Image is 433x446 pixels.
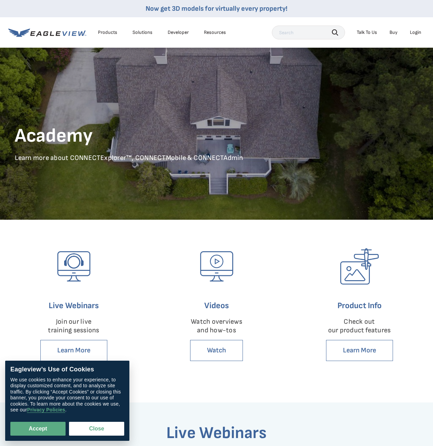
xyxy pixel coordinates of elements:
[158,317,276,335] p: Watch overviews and how-tos
[40,340,107,361] a: Learn More
[98,29,117,36] div: Products
[301,317,419,335] p: Check out our product features
[158,299,276,312] h6: Videos
[146,4,287,13] a: Now get 3D models for virtually every property!
[168,29,189,36] a: Developer
[10,422,66,436] button: Accept
[27,407,65,413] a: Privacy Policies
[132,29,152,36] div: Solutions
[15,317,133,335] p: Join our live training sessions
[410,29,421,36] div: Login
[204,29,226,36] div: Resources
[69,422,124,436] button: Close
[190,340,243,361] a: Watch
[357,29,377,36] div: Talk To Us
[15,124,419,148] h1: Academy
[10,377,124,413] div: We use cookies to enhance your experience, to display customized content, and to analyze site tra...
[301,299,419,312] h6: Product Info
[390,29,397,36] a: Buy
[326,340,393,361] a: Learn More
[15,299,133,312] h6: Live Webinars
[272,26,345,39] input: Search
[15,154,419,162] p: Learn more about CONNECTExplorer™, CONNECTMobile & CONNECTAdmin
[10,366,124,373] div: Eagleview’s Use of Cookies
